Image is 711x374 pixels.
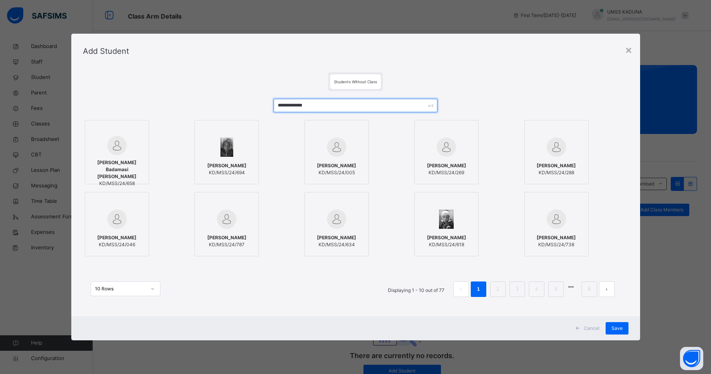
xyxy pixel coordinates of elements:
[537,241,576,248] span: KD/MSS/24/738
[547,137,566,157] img: default.svg
[547,209,566,229] img: default.svg
[471,281,486,297] li: 1
[207,234,246,241] span: [PERSON_NAME]
[427,169,466,176] span: KD/MSS/24/269
[97,241,136,248] span: KD/MSS/24/046
[566,281,577,292] li: 向后 5 页
[680,347,703,370] button: Open asap
[625,41,632,58] div: ×
[611,325,623,332] span: Save
[599,281,615,297] button: next page
[552,284,560,294] a: 5
[327,137,346,157] img: default.svg
[582,281,597,297] li: 8
[494,284,501,294] a: 2
[207,162,246,169] span: [PERSON_NAME]
[107,209,127,229] img: default.svg
[599,281,615,297] li: 下一页
[490,281,506,297] li: 2
[107,136,127,155] img: default.svg
[317,169,356,176] span: KD/MSS/24/005
[89,159,145,180] span: [PERSON_NAME] Badamasi [PERSON_NAME]
[97,234,136,241] span: [PERSON_NAME]
[95,285,146,292] div: 10 Rows
[513,284,521,294] a: 3
[537,234,576,241] span: [PERSON_NAME]
[83,46,129,56] span: Add Student
[453,281,469,297] button: prev page
[427,241,466,248] span: KD/MSS/24/618
[382,281,450,297] li: Displaying 1 - 10 out of 77
[533,284,540,294] a: 4
[510,281,525,297] li: 3
[437,137,456,157] img: default.svg
[220,137,233,157] img: KD_MSS_24_694.png
[427,162,466,169] span: [PERSON_NAME]
[439,209,454,229] img: KD_MSS_24_618.png
[537,169,576,176] span: KD/MSS/24/288
[317,241,356,248] span: KD/MSS/24/634
[327,209,346,229] img: default.svg
[317,234,356,241] span: [PERSON_NAME]
[89,180,145,187] span: KD/MSS/24/658
[585,284,593,294] a: 8
[217,209,236,229] img: default.svg
[453,281,469,297] li: 上一页
[475,284,482,294] a: 1
[537,162,576,169] span: [PERSON_NAME]
[207,241,246,248] span: KD/MSS/24/787
[584,325,599,332] span: Cancel
[548,281,564,297] li: 5
[529,281,544,297] li: 4
[317,162,356,169] span: [PERSON_NAME]
[334,79,377,84] span: Students Without Class
[207,169,246,176] span: KD/MSS/24/694
[427,234,466,241] span: [PERSON_NAME]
